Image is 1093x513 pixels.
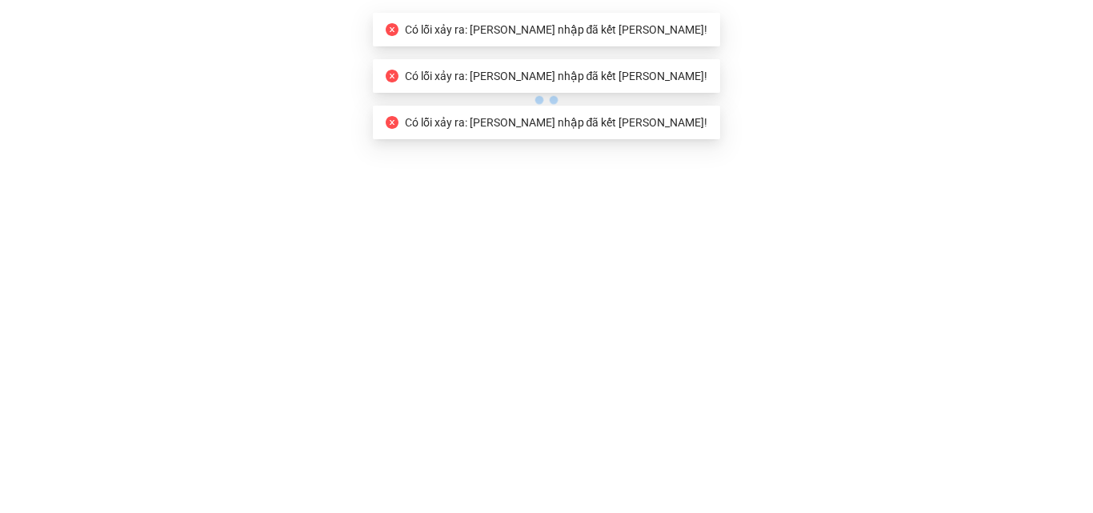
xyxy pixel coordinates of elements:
[405,70,708,82] span: Có lỗi xảy ra: [PERSON_NAME] nhập đã kết [PERSON_NAME]!
[386,116,398,129] span: close-circle
[386,70,398,82] span: close-circle
[405,116,708,129] span: Có lỗi xảy ra: [PERSON_NAME] nhập đã kết [PERSON_NAME]!
[405,23,708,36] span: Có lỗi xảy ra: [PERSON_NAME] nhập đã kết [PERSON_NAME]!
[386,23,398,36] span: close-circle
